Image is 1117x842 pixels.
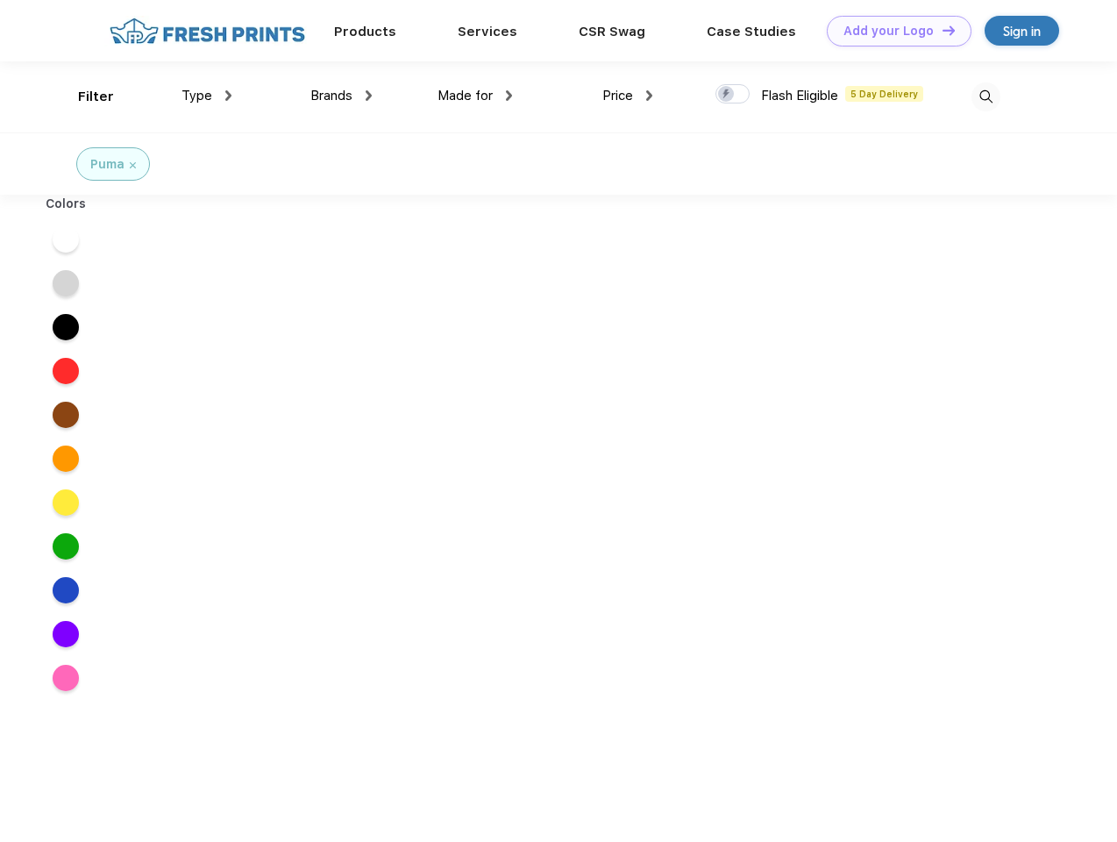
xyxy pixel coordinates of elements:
[943,25,955,35] img: DT
[181,88,212,103] span: Type
[761,88,838,103] span: Flash Eligible
[438,88,493,103] span: Made for
[310,88,352,103] span: Brands
[366,90,372,101] img: dropdown.png
[579,24,645,39] a: CSR Swag
[458,24,517,39] a: Services
[1003,21,1041,41] div: Sign in
[843,24,934,39] div: Add your Logo
[506,90,512,101] img: dropdown.png
[602,88,633,103] span: Price
[104,16,310,46] img: fo%20logo%202.webp
[971,82,1000,111] img: desktop_search.svg
[334,24,396,39] a: Products
[90,155,125,174] div: Puma
[32,195,100,213] div: Colors
[225,90,231,101] img: dropdown.png
[646,90,652,101] img: dropdown.png
[78,87,114,107] div: Filter
[985,16,1059,46] a: Sign in
[845,86,923,102] span: 5 Day Delivery
[130,162,136,168] img: filter_cancel.svg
